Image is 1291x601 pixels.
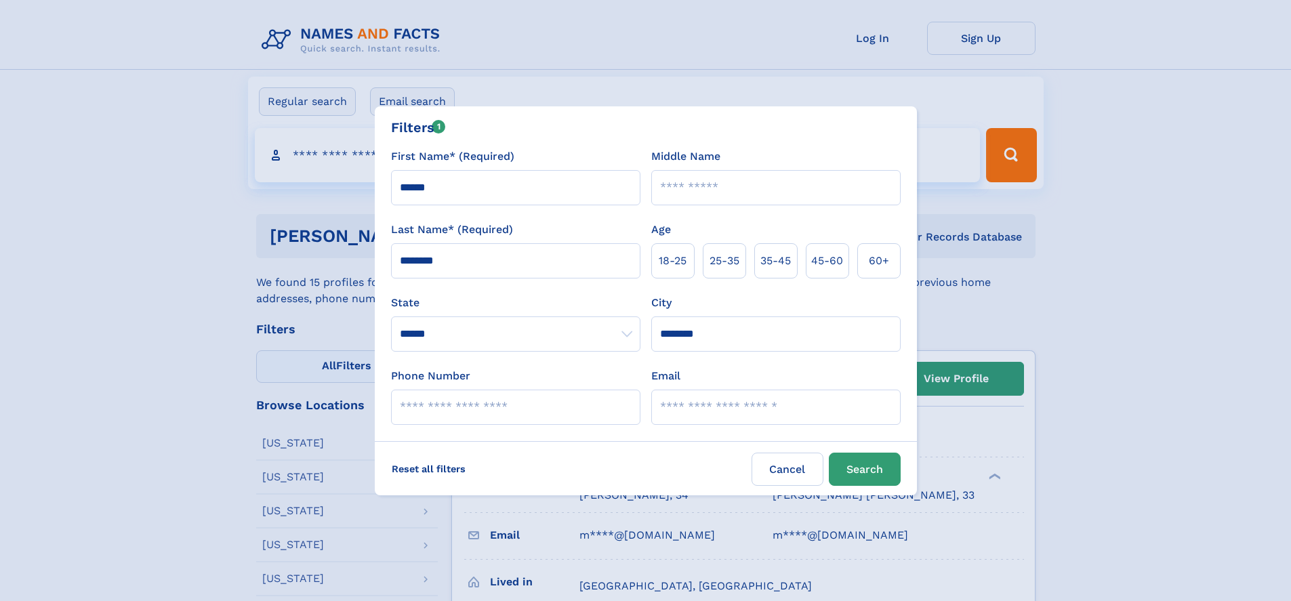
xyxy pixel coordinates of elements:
[710,253,739,269] span: 25‑35
[760,253,791,269] span: 35‑45
[659,253,687,269] span: 18‑25
[651,222,671,238] label: Age
[651,295,672,311] label: City
[391,148,514,165] label: First Name* (Required)
[391,295,640,311] label: State
[391,117,446,138] div: Filters
[391,368,470,384] label: Phone Number
[651,368,680,384] label: Email
[869,253,889,269] span: 60+
[811,253,843,269] span: 45‑60
[391,222,513,238] label: Last Name* (Required)
[829,453,901,486] button: Search
[752,453,823,486] label: Cancel
[651,148,720,165] label: Middle Name
[383,453,474,485] label: Reset all filters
